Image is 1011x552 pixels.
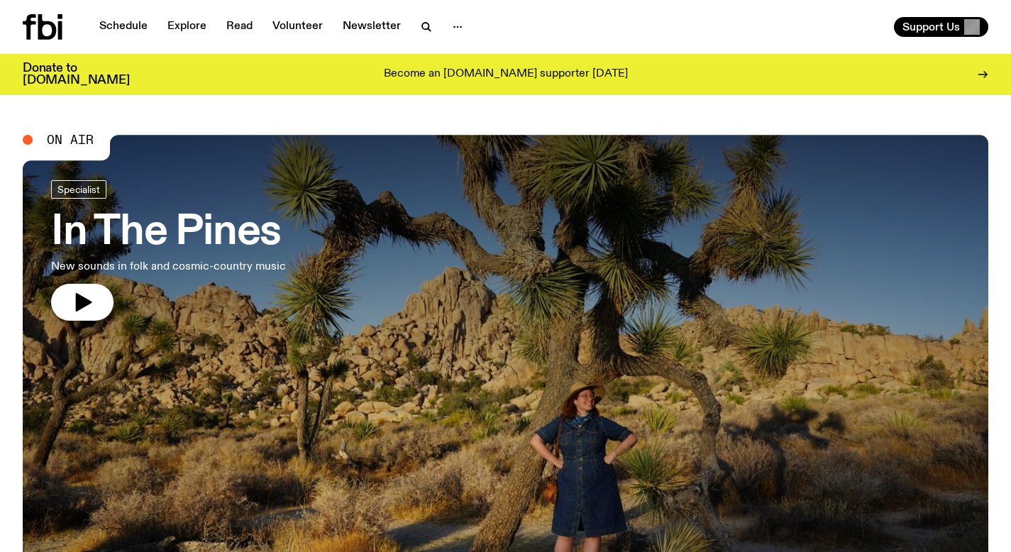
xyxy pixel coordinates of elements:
[51,258,286,275] p: New sounds in folk and cosmic-country music
[23,62,130,87] h3: Donate to [DOMAIN_NAME]
[218,17,261,37] a: Read
[47,133,94,146] span: On Air
[51,213,286,253] h3: In The Pines
[334,17,409,37] a: Newsletter
[902,21,960,33] span: Support Us
[51,180,106,199] a: Specialist
[91,17,156,37] a: Schedule
[159,17,215,37] a: Explore
[57,184,100,194] span: Specialist
[894,17,988,37] button: Support Us
[51,180,286,321] a: In The PinesNew sounds in folk and cosmic-country music
[264,17,331,37] a: Volunteer
[384,68,628,81] p: Become an [DOMAIN_NAME] supporter [DATE]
